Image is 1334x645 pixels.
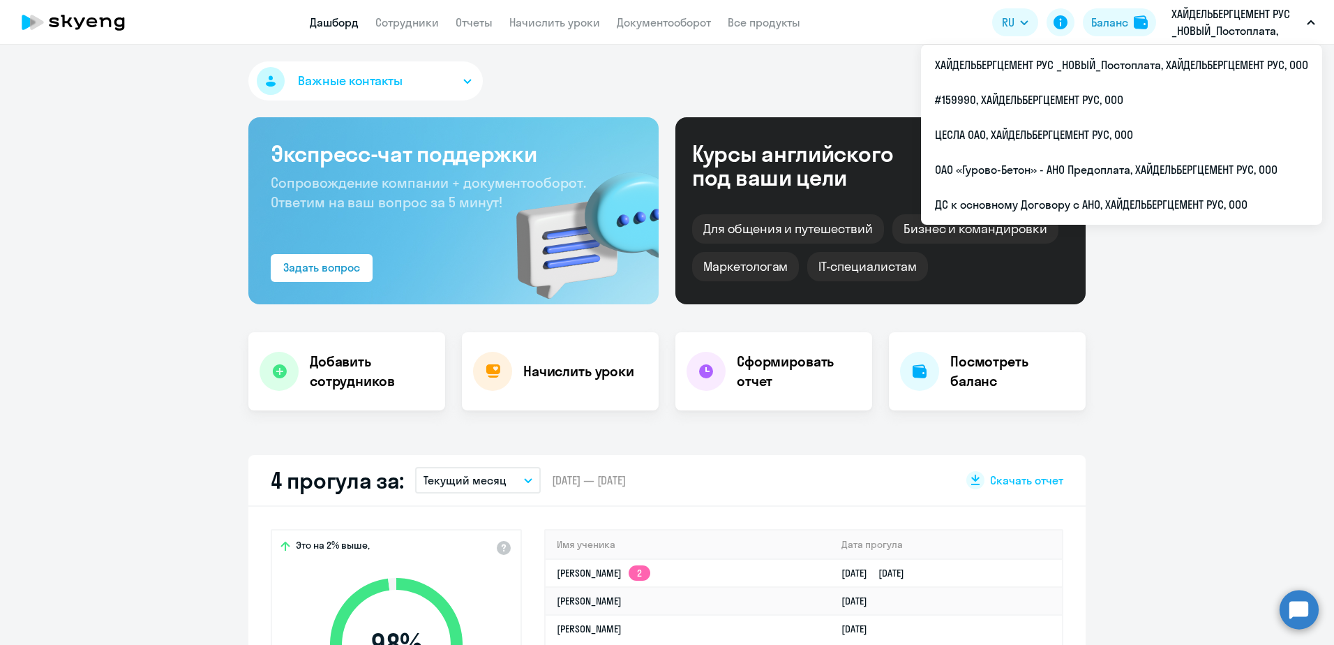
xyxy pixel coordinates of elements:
div: Для общения и путешествий [692,214,884,244]
button: ХАЙДЕЛЬБЕРГЦЕМЕНТ РУС _НОВЫЙ_Постоплата, ХАЙДЕЛЬБЕРГЦЕМЕНТ РУС, ООО [1164,6,1322,39]
a: [DATE][DATE] [841,567,915,579]
button: Балансbalance [1083,8,1156,36]
a: Начислить уроки [509,15,600,29]
h4: Сформировать отчет [737,352,861,391]
p: ХАЙДЕЛЬБЕРГЦЕМЕНТ РУС _НОВЫЙ_Постоплата, ХАЙДЕЛЬБЕРГЦЕМЕНТ РУС, ООО [1171,6,1301,39]
h4: Посмотреть баланс [950,352,1074,391]
div: IT-специалистам [807,252,927,281]
app-skyeng-badge: 2 [629,565,650,581]
span: Скачать отчет [990,473,1063,488]
button: Задать вопрос [271,254,373,282]
span: Это на 2% выше, [296,539,370,556]
button: Текущий месяц [415,467,541,494]
a: Отчеты [456,15,493,29]
div: Задать вопрос [283,259,360,276]
a: Сотрудники [375,15,439,29]
span: [DATE] — [DATE] [552,473,626,488]
div: Баланс [1091,14,1128,31]
h4: Добавить сотрудников [310,352,434,391]
div: Курсы английского под ваши цели [692,142,931,189]
a: Документооборот [617,15,711,29]
h2: 4 прогула за: [271,466,404,494]
a: [PERSON_NAME] [557,623,622,635]
a: Все продукты [728,15,800,29]
th: Имя ученика [546,531,830,559]
h3: Экспресс-чат поддержки [271,140,636,168]
ul: RU [921,45,1322,225]
a: [DATE] [841,623,878,635]
h4: Начислить уроки [523,362,634,381]
img: balance [1134,15,1148,29]
a: [PERSON_NAME] [557,595,622,607]
button: Важные контакты [248,61,483,101]
a: [DATE] [841,595,878,607]
a: Дашборд [310,15,359,29]
button: RU [992,8,1038,36]
img: bg-img [496,147,659,304]
p: Текущий месяц [424,472,507,489]
span: Важные контакты [298,72,403,90]
div: Бизнес и командировки [892,214,1058,244]
a: [PERSON_NAME]2 [557,567,650,579]
span: Сопровождение компании + документооборот. Ответим на ваш вопрос за 5 минут! [271,174,586,211]
span: RU [1002,14,1014,31]
div: Маркетологам [692,252,799,281]
th: Дата прогула [830,531,1062,559]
